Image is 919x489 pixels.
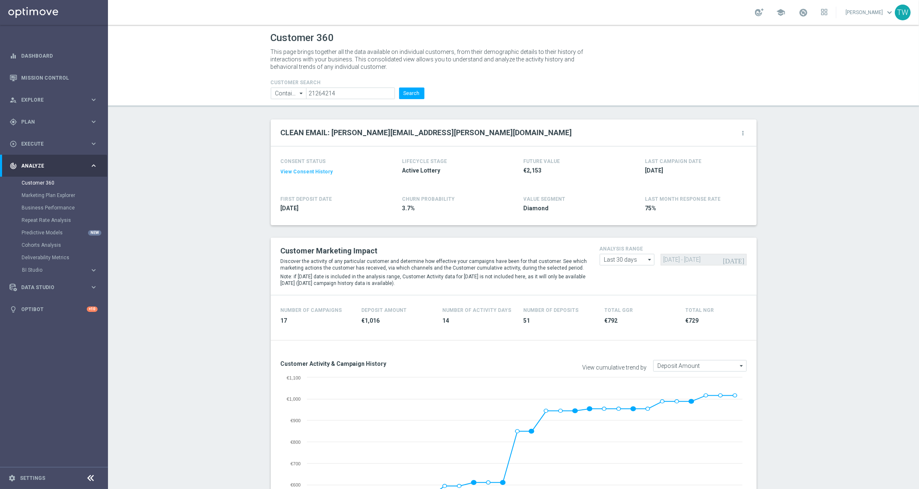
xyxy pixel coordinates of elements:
i: track_changes [10,162,17,170]
button: lightbulb Optibot +10 [9,306,98,313]
div: Repeat Rate Analysis [22,214,107,226]
a: Optibot [21,298,87,320]
div: Dashboard [10,45,98,67]
button: Data Studio keyboard_arrow_right [9,284,98,291]
h4: FUTURE VALUE [524,158,560,164]
text: €900 [290,418,300,423]
div: Execute [10,140,90,148]
div: BI Studio [22,264,107,276]
p: Discover the activity of any particular customer and determine how effective your campaigns have ... [281,258,587,271]
i: arrow_drop_down [738,360,746,371]
text: €1,000 [287,397,301,401]
input: Contains [271,88,306,99]
h3: Customer Activity & Campaign History [281,360,507,367]
h4: VALUE SEGMENT [524,196,566,202]
h4: CUSTOMER SEARCH [271,80,424,85]
div: Data Studio [10,284,90,291]
button: Mission Control [9,75,98,81]
text: €1,100 [287,375,301,380]
h4: LAST CAMPAIGN DATE [645,158,701,164]
span: Plan [21,119,90,124]
span: Analyze [21,163,90,168]
input: analysis range [600,254,655,265]
i: equalizer [10,52,17,60]
label: View cumulative trend by [583,364,647,371]
h4: FIRST DEPOSIT DATE [281,196,332,202]
button: View Consent History [281,168,333,175]
i: arrow_drop_down [646,254,654,265]
i: keyboard_arrow_right [90,118,98,126]
span: 2025-08-19 [645,167,742,175]
div: Mission Control [10,67,98,89]
div: Analyze [10,162,90,170]
text: €700 [290,461,300,466]
span: Active Lottery [402,167,499,175]
i: gps_fixed [10,118,17,126]
span: keyboard_arrow_down [885,8,894,17]
h4: Deposit Amount [362,307,407,313]
text: €600 [290,482,300,487]
div: BI Studio [22,268,90,272]
span: €792 [605,317,676,325]
span: Execute [21,141,90,146]
a: Predictive Models [22,229,86,236]
div: Customer 360 [22,177,107,189]
i: lightbulb [10,306,17,313]
text: €800 [290,440,300,445]
span: BI Studio [22,268,81,272]
a: Cohorts Analysis [22,242,86,248]
span: 14 [443,317,514,325]
a: Marketing Plan Explorer [22,192,86,199]
span: 51 [524,317,595,325]
span: €2,153 [524,167,621,175]
div: Deliverability Metrics [22,251,107,264]
span: 2025-03-15 [281,204,378,212]
button: equalizer Dashboard [9,53,98,59]
button: BI Studio keyboard_arrow_right [22,267,98,273]
button: person_search Explore keyboard_arrow_right [9,97,98,103]
a: Deliverability Metrics [22,254,86,261]
div: Plan [10,118,90,126]
button: play_circle_outline Execute keyboard_arrow_right [9,141,98,147]
div: Marketing Plan Explorer [22,189,107,202]
i: play_circle_outline [10,140,17,148]
h4: Number of Deposits [524,307,579,313]
h1: Customer 360 [271,32,757,44]
span: Data Studio [21,285,90,290]
div: Cohorts Analysis [22,239,107,251]
input: Enter CID, Email, name or phone [306,88,395,99]
h4: Total NGR [686,307,714,313]
span: 75% [645,204,742,212]
i: keyboard_arrow_right [90,140,98,148]
i: more_vert [740,130,747,136]
p: Note: if [DATE] date is included in the analysis range, Customer Activity data for [DATE] is not ... [281,273,587,287]
button: track_changes Analyze keyboard_arrow_right [9,163,98,169]
div: Optibot [10,298,98,320]
h4: Number of Activity Days [443,307,512,313]
span: Diamond [524,204,621,212]
span: LAST MONTH RESPONSE RATE [645,196,720,202]
i: settings [8,474,16,482]
a: Mission Control [21,67,98,89]
div: Predictive Models [22,226,107,239]
span: CHURN PROBABILITY [402,196,455,202]
span: Explore [21,97,90,102]
h2: Customer Marketing Impact [281,246,587,256]
div: +10 [87,307,98,312]
i: keyboard_arrow_right [90,96,98,104]
i: arrow_drop_down [297,88,306,99]
div: Business Performance [22,202,107,214]
a: Customer 360 [22,180,86,186]
span: school [776,8,785,17]
i: keyboard_arrow_right [90,162,98,170]
button: gps_fixed Plan keyboard_arrow_right [9,119,98,125]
